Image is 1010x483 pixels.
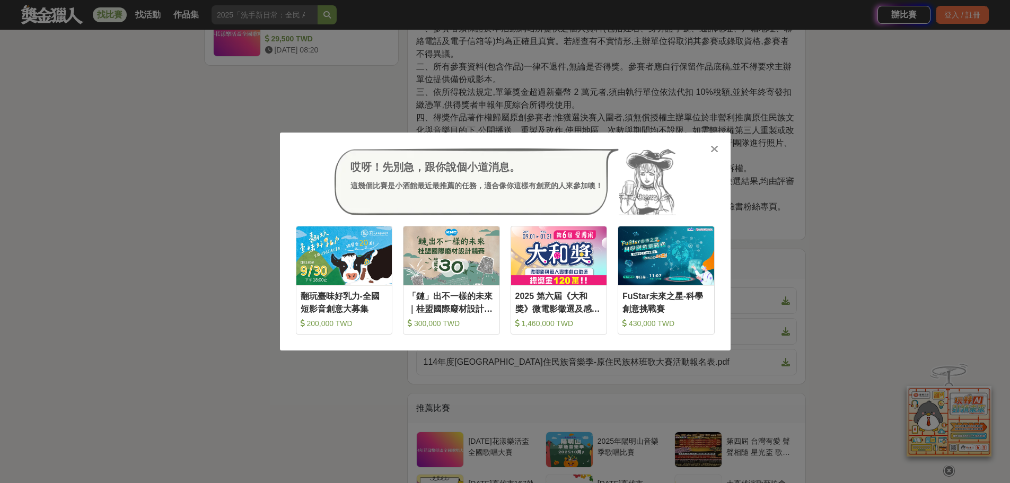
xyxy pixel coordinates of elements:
div: 430,000 TWD [622,318,710,329]
div: 「鏈」出不一樣的未來｜桂盟國際廢材設計競賽 [408,290,495,314]
a: Cover Image「鏈」出不一樣的未來｜桂盟國際廢材設計競賽 300,000 TWD [403,226,500,335]
div: 200,000 TWD [301,318,388,329]
div: 1,460,000 TWD [515,318,603,329]
div: 翻玩臺味好乳力-全國短影音創意大募集 [301,290,388,314]
img: Cover Image [403,226,499,285]
a: Cover ImageFuStar未來之星-科學創意挑戰賽 430,000 TWD [618,226,715,335]
div: 哎呀！先別急，跟你說個小道消息。 [350,159,603,175]
a: Cover Image2025 第六屆《大和獎》微電影徵選及感人實事分享 1,460,000 TWD [511,226,608,335]
div: FuStar未來之星-科學創意挑戰賽 [622,290,710,314]
img: Cover Image [511,226,607,285]
div: 300,000 TWD [408,318,495,329]
div: 這幾個比賽是小酒館最近最推薦的任務，適合像你這樣有創意的人來參加噢！ [350,180,603,191]
a: Cover Image翻玩臺味好乳力-全國短影音創意大募集 200,000 TWD [296,226,393,335]
img: Avatar [619,148,676,215]
div: 2025 第六屆《大和獎》微電影徵選及感人實事分享 [515,290,603,314]
img: Cover Image [618,226,714,285]
img: Cover Image [296,226,392,285]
